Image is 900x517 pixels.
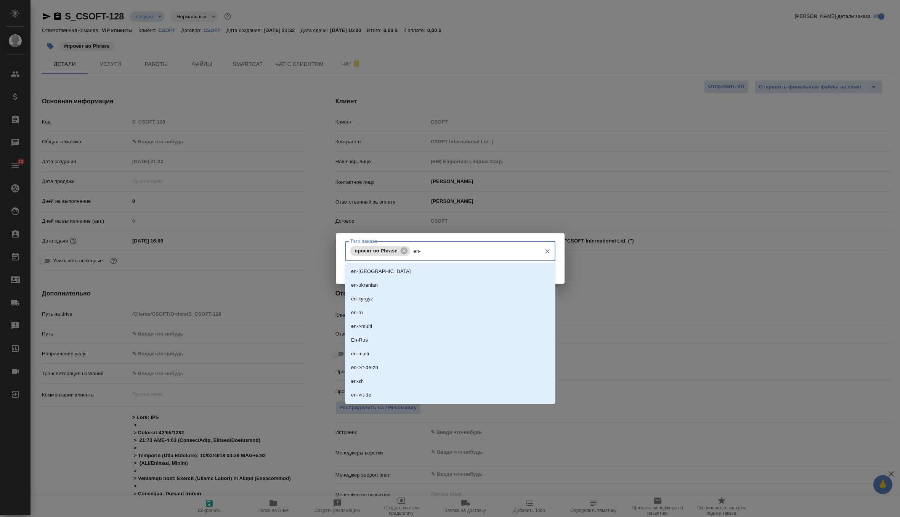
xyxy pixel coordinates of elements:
p: en->it-de-zh [351,364,378,371]
p: en->it-de [351,391,371,399]
p: en-ru [351,309,363,316]
p: en-ukranian [351,281,378,289]
p: en-[GEOGRAPHIC_DATA] [351,268,411,275]
button: Очистить [542,246,553,257]
p: en-zh [351,377,364,385]
p: en-kyrgyz [351,295,373,303]
p: en->multi [351,323,372,330]
p: En-Rus [351,336,368,344]
p: en-multi [351,350,369,358]
span: проект во Phrase [350,248,402,254]
div: проект во Phrase [350,246,410,256]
